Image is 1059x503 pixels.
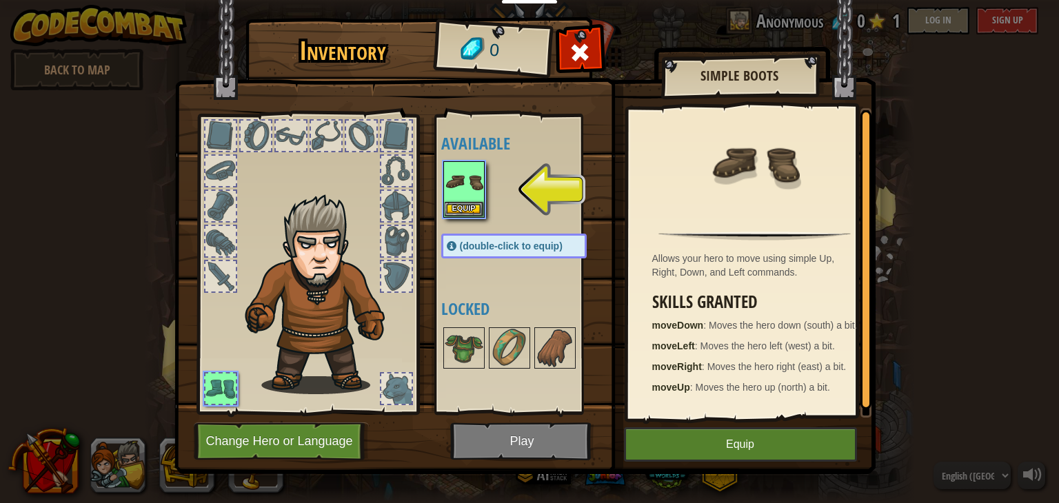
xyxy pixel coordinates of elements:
[490,329,529,367] img: portrait.png
[536,329,574,367] img: portrait.png
[702,361,707,372] span: :
[194,422,369,460] button: Change Hero or Language
[658,232,850,240] img: hr.png
[707,361,847,372] span: Moves the hero right (east) a bit.
[709,320,858,331] span: Moves the hero down (south) a bit.
[700,340,835,351] span: Moves the hero left (west) a bit.
[460,240,563,251] span: (double-click to equip)
[652,382,690,393] strong: moveUp
[652,320,704,331] strong: moveDown
[441,134,614,152] h4: Available
[445,163,483,201] img: portrait.png
[696,382,830,393] span: Moves the hero up (north) a bit.
[652,251,865,279] div: Allows your hero to move using simple Up, Right, Down, and Left commands.
[703,320,709,331] span: :
[239,194,407,394] img: hair_m2.png
[690,382,696,393] span: :
[710,119,800,208] img: portrait.png
[652,340,695,351] strong: moveLeft
[445,202,483,216] button: Equip
[624,427,857,462] button: Equip
[445,329,483,367] img: portrait.png
[441,300,614,318] h4: Locked
[675,68,805,83] h2: Simple Boots
[255,37,431,65] h1: Inventory
[695,340,700,351] span: :
[652,293,865,311] h3: Skills Granted
[488,38,500,63] span: 0
[652,361,702,372] strong: moveRight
